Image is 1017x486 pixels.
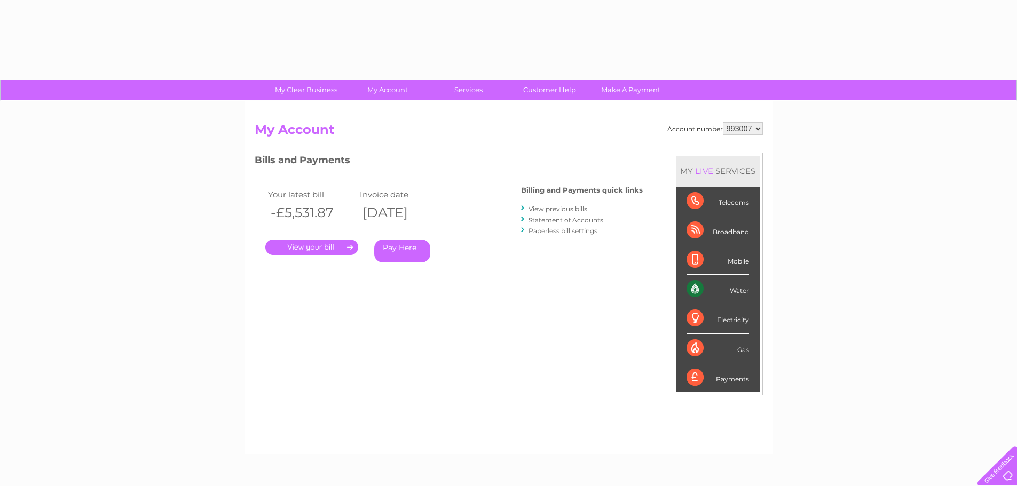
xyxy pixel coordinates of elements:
th: -£5,531.87 [265,202,358,224]
a: View previous bills [529,205,587,213]
a: My Clear Business [262,80,350,100]
div: Electricity [687,304,749,333]
a: Statement of Accounts [529,216,603,224]
div: Gas [687,334,749,363]
div: MY SERVICES [676,156,760,186]
td: Your latest bill [265,187,358,202]
a: Customer Help [506,80,594,100]
a: My Account [343,80,431,100]
a: Make A Payment [587,80,675,100]
a: Services [424,80,513,100]
h2: My Account [255,122,763,142]
div: Broadband [687,216,749,245]
div: Water [687,275,749,304]
div: Mobile [687,245,749,275]
a: . [265,240,358,255]
div: Account number [667,122,763,135]
div: Telecoms [687,187,749,216]
a: Pay Here [374,240,430,262]
th: [DATE] [357,202,450,224]
td: Invoice date [357,187,450,202]
h3: Bills and Payments [255,153,643,171]
div: LIVE [693,166,715,176]
a: Paperless bill settings [529,227,597,235]
h4: Billing and Payments quick links [521,186,643,194]
div: Payments [687,363,749,392]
